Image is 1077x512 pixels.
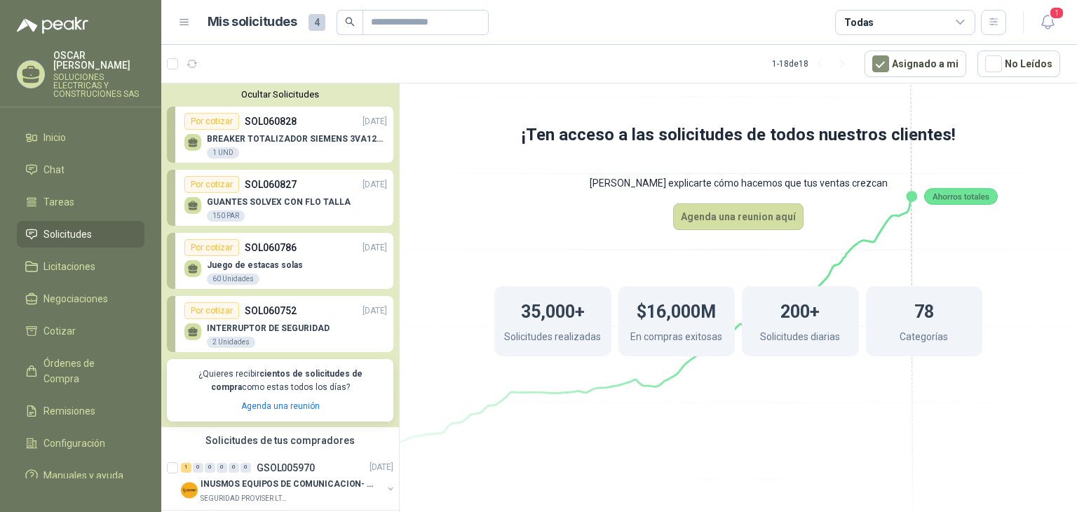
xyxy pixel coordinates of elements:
div: 0 [229,463,239,473]
a: Solicitudes [17,221,144,248]
p: Solicitudes realizadas [504,329,601,348]
h1: Mis solicitudes [208,12,297,32]
button: Ocultar Solicitudes [167,89,393,100]
p: GUANTES SOLVEX CON FLO TALLA [207,197,351,207]
p: SOLUCIONES ELECTRICAS Y CONSTRUCIONES SAS [53,73,144,98]
p: Juego de estacas solas [207,260,303,270]
span: 4 [309,14,325,31]
p: INUSMOS EQUIPOS DE COMUNICACION- DGP 8550 [201,478,375,491]
div: 2 Unidades [207,337,255,348]
p: Solicitudes diarias [760,329,840,348]
p: GSOL005970 [257,463,315,473]
div: 0 [241,463,251,473]
p: [DATE] [363,241,387,255]
p: SEGURIDAD PROVISER LTDA [201,493,289,504]
h1: 35,000+ [521,295,585,325]
div: 150 PAR [207,210,245,222]
p: [DATE] [363,304,387,318]
p: SOL060752 [245,303,297,318]
p: [DATE] [363,178,387,191]
button: No Leídos [977,50,1060,77]
h1: $16,000M [637,295,716,325]
span: Licitaciones [43,259,95,274]
div: Todas [844,15,874,30]
img: Company Logo [181,482,198,499]
a: Por cotizarSOL060752[DATE] INTERRUPTOR DE SEGURIDAD2 Unidades [167,296,393,352]
span: Negociaciones [43,291,108,306]
h1: 78 [914,295,934,325]
p: [DATE] [370,461,393,474]
a: Por cotizarSOL060827[DATE] GUANTES SOLVEX CON FLO TALLA150 PAR [167,170,393,226]
a: Órdenes de Compra [17,350,144,392]
span: Manuales y ayuda [43,468,123,483]
div: Por cotizar [184,113,239,130]
span: Chat [43,162,65,177]
div: 0 [193,463,203,473]
span: search [345,17,355,27]
a: Agenda una reunión [241,401,320,411]
a: Por cotizarSOL060828[DATE] BREAKER TOTALIZADOR SIEMENS 3VA1212-SEF32-0AA0(88-125)AMP1 UND [167,107,393,163]
span: Órdenes de Compra [43,356,131,386]
div: Por cotizar [184,302,239,319]
a: Tareas [17,189,144,215]
p: En compras exitosas [630,329,722,348]
a: Manuales y ayuda [17,462,144,489]
a: Cotizar [17,318,144,344]
span: Solicitudes [43,227,92,242]
span: 1 [1049,6,1064,20]
p: ¿Quieres recibir como estas todos los días? [175,368,385,394]
p: SOL060827 [245,177,297,192]
a: Negociaciones [17,285,144,312]
span: Inicio [43,130,66,145]
div: Por cotizar [184,176,239,193]
p: [DATE] [363,115,387,128]
div: 0 [205,463,215,473]
div: 0 [217,463,227,473]
button: 1 [1035,10,1060,35]
div: 1 [181,463,191,473]
div: Por cotizar [184,239,239,256]
a: Remisiones [17,398,144,424]
div: Solicitudes de tus compradores [161,427,399,454]
div: 1 UND [207,147,239,159]
a: Chat [17,156,144,183]
span: Remisiones [43,403,95,419]
span: Tareas [43,194,74,210]
p: OSCAR [PERSON_NAME] [53,50,144,70]
div: 1 - 18 de 18 [772,53,853,75]
img: Logo peakr [17,17,88,34]
a: Licitaciones [17,253,144,280]
p: BREAKER TOTALIZADOR SIEMENS 3VA1212-SEF32-0AA0(88-125)AMP [207,134,387,144]
div: 60 Unidades [207,274,259,285]
a: 1 0 0 0 0 0 GSOL005970[DATE] Company LogoINUSMOS EQUIPOS DE COMUNICACION- DGP 8550SEGURIDAD PROVI... [181,459,396,504]
a: Inicio [17,124,144,151]
button: Agenda una reunion aquí [673,203,804,230]
a: Configuración [17,430,144,457]
div: Ocultar SolicitudesPor cotizarSOL060828[DATE] BREAKER TOTALIZADOR SIEMENS 3VA1212-SEF32-0AA0(88-1... [161,83,399,427]
h1: 200+ [780,295,820,325]
span: Cotizar [43,323,76,339]
a: Por cotizarSOL060786[DATE] Juego de estacas solas60 Unidades [167,233,393,289]
p: INTERRUPTOR DE SEGURIDAD [207,323,330,333]
p: SOL060828 [245,114,297,129]
p: Categorías [900,329,948,348]
button: Asignado a mi [865,50,966,77]
span: Configuración [43,436,105,451]
b: cientos de solicitudes de compra [211,369,363,392]
p: SOL060786 [245,240,297,255]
